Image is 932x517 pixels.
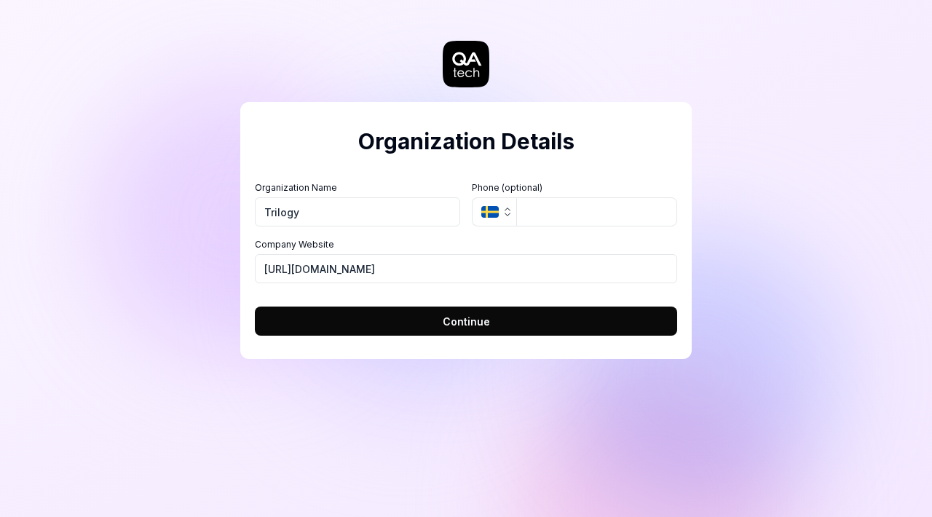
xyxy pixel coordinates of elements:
label: Phone (optional) [472,181,677,194]
input: https:// [255,254,677,283]
label: Company Website [255,238,677,251]
label: Organization Name [255,181,460,194]
h2: Organization Details [255,125,677,158]
span: Continue [443,314,490,329]
button: Continue [255,307,677,336]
